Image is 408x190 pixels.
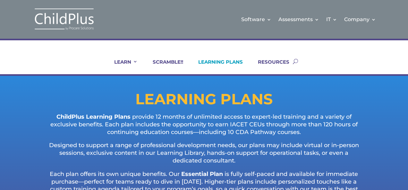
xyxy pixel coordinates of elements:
[241,6,271,32] a: Software
[181,170,223,178] strong: Essential Plan
[145,59,183,74] a: SCRAMBLE!!
[46,113,362,142] p: provide 12 months of unlimited access to expert-led training and a variety of exclusive benefits....
[250,59,289,74] a: RESOURCES
[344,6,376,32] a: Company
[190,59,243,74] a: LEARNING PLANS
[106,59,138,74] a: LEARN
[326,6,337,32] a: IT
[21,92,388,110] h1: LEARNING PLANS
[56,113,131,120] strong: ChildPlus Learning Plans
[278,6,319,32] a: Assessments
[46,142,362,170] p: Designed to support a range of professional development needs, our plans may include virtual or i...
